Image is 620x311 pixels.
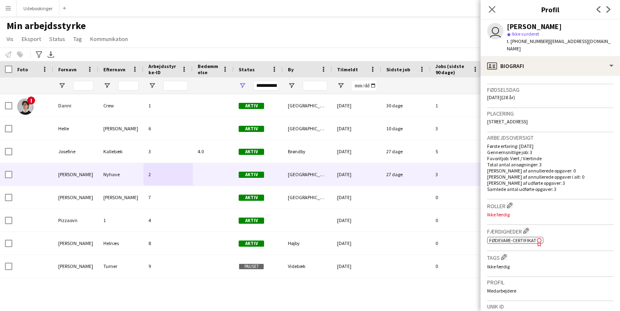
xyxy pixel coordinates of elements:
h3: Færdigheder [487,227,613,235]
span: Fødevare-certifikat [489,237,536,243]
div: [DATE] [332,186,381,209]
div: 30 dage [381,94,431,117]
div: [DATE] [332,255,381,277]
span: Aktiv [239,103,264,109]
span: Kommunikation [90,35,128,43]
div: 8 [144,232,193,254]
div: [GEOGRAPHIC_DATA] [283,186,332,209]
div: [DATE] [332,163,381,186]
span: Efternavn [103,66,125,73]
input: Efternavn Filter Input [118,81,139,91]
span: Vis [7,35,14,43]
h3: Profil [481,4,620,15]
div: Nyhave [98,163,144,186]
div: [PERSON_NAME] [98,117,144,140]
span: Pauset [239,263,264,270]
a: Status [46,34,68,44]
span: Sidste job [386,66,410,73]
button: Åbn Filtermenu [239,82,246,89]
div: 2 [144,163,193,186]
div: Josefine [53,140,98,163]
span: Status [49,35,65,43]
div: 3 [144,140,193,163]
span: Aktiv [239,241,264,247]
div: 4.0 [193,140,234,163]
div: 3 [431,117,484,140]
span: Ikke vurderet [512,31,539,37]
img: Danni Crew [17,98,34,115]
div: 9 [144,255,193,277]
span: [STREET_ADDRESS] [487,118,528,125]
span: Fornavn [58,66,77,73]
span: Mand [487,70,499,77]
span: [DATE] (28 år) [487,94,515,100]
h3: Tags [487,253,613,261]
div: [PERSON_NAME] [98,186,144,209]
button: Åbn Filtermenu [58,82,66,89]
div: [DATE] [332,117,381,140]
input: Fornavn Filter Input [73,81,93,91]
span: | [EMAIL_ADDRESS][DOMAIN_NAME] [507,38,611,52]
div: 3 [431,163,484,186]
span: Tag [73,35,82,43]
button: Åbn Filtermenu [337,82,344,89]
div: 1 [144,94,193,117]
div: [GEOGRAPHIC_DATA] [283,117,332,140]
p: Medarbejdere [487,288,613,294]
p: [PERSON_NAME] af annullerede opgaver: 0 [487,168,613,174]
div: [DATE] [332,94,381,117]
button: Udebookinger [17,0,59,16]
div: 27 dage [381,140,431,163]
span: Eksport [22,35,41,43]
div: 1 [98,209,144,232]
span: Jobs (sidste 90 dage) [435,63,469,75]
a: Vis [3,34,17,44]
span: By [288,66,294,73]
div: 6 [144,117,193,140]
a: Tag [70,34,85,44]
input: Arbejdsstyrke-ID Filter Input [163,81,188,91]
div: Turner [98,255,144,277]
div: Crew [98,94,144,117]
p: Gennemsnitlige job: 3 [487,149,613,155]
span: t. [PHONE_NUMBER] [507,38,549,44]
div: Biografi [481,56,620,76]
div: 0 [431,186,484,209]
a: Eksport [18,34,44,44]
span: Tilmeldt [337,66,358,73]
span: Aktiv [239,126,264,132]
div: [PERSON_NAME] [53,232,98,254]
div: [PERSON_NAME] [53,255,98,277]
app-action-btn: Avancerede filtre [34,50,44,59]
div: Pizzaovn [53,209,98,232]
p: Total antal ansøgninger: 3 [487,161,613,168]
p: Ikke færdig [487,211,613,218]
h3: Roller [487,201,613,210]
div: 0 [431,232,484,254]
h3: Fødselsdag [487,86,613,93]
div: [DATE] [332,232,381,254]
input: Tilmeldt Filter Input [352,81,376,91]
h3: Placering [487,110,613,117]
div: 5 [431,140,484,163]
span: Bedømmelse [198,63,219,75]
button: Åbn Filtermenu [103,82,111,89]
div: [GEOGRAPHIC_DATA] [283,163,332,186]
div: [GEOGRAPHIC_DATA] [283,94,332,117]
p: Ikke færdig [487,263,613,270]
div: [PERSON_NAME] [53,163,98,186]
input: By Filter Input [303,81,327,91]
span: Aktiv [239,218,264,224]
span: Aktiv [239,149,264,155]
h3: Profil [487,279,613,286]
a: Kommunikation [87,34,131,44]
div: [DATE] [332,140,381,163]
div: 10 dage [381,117,431,140]
button: Åbn Filtermenu [288,82,295,89]
span: Arbejdsstyrke-ID [148,63,178,75]
div: 7 [144,186,193,209]
p: Samlede antal udførte opgaver: 3 [487,186,613,192]
div: Kallebæk [98,140,144,163]
div: 4 [144,209,193,232]
span: Status [239,66,255,73]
